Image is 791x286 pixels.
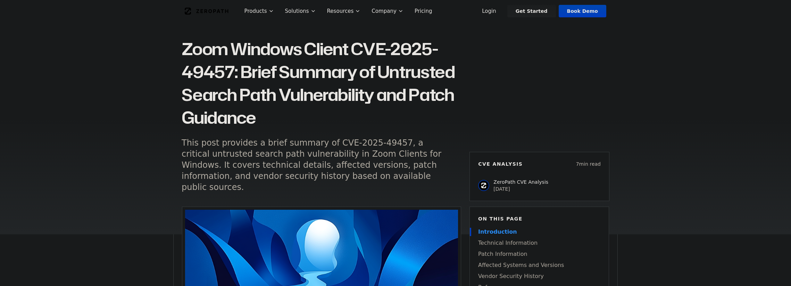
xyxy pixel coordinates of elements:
h5: This post provides a brief summary of CVE-2025-49457, a critical untrusted search path vulnerabil... [182,137,448,193]
a: Technical Information [478,239,600,247]
h6: On this page [478,215,600,222]
a: Login [474,5,505,17]
p: [DATE] [493,185,548,192]
a: Get Started [507,5,556,17]
p: ZeroPath CVE Analysis [493,179,548,185]
a: Book Demo [559,5,606,17]
img: ZeroPath CVE Analysis [478,180,489,191]
a: Introduction [478,228,600,236]
p: 7 min read [576,161,601,167]
a: Patch Information [478,250,600,258]
h6: CVE Analysis [478,161,523,167]
a: Affected Systems and Versions [478,261,600,269]
a: Vendor Security History [478,272,600,280]
h1: Zoom Windows Client CVE-2025-49457: Brief Summary of Untrusted Search Path Vulnerability and Patc... [182,37,461,129]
